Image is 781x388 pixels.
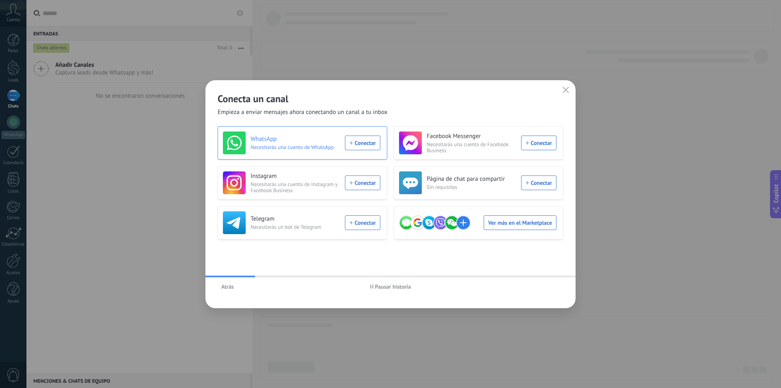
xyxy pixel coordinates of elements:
span: Necesitarás una cuenta de WhatsApp [251,144,340,150]
span: Necesitarás un bot de Telegram [251,224,340,230]
span: Sin requisitos [427,184,516,190]
h3: Telegram [251,215,340,223]
h3: Página de chat para compartir [427,175,516,183]
span: Pausar historia [375,284,411,289]
button: Pausar historia [367,281,415,293]
button: Atrás [218,281,238,293]
span: Necesitarás una cuenta de Facebook Business [427,141,516,153]
span: Atrás [221,284,234,289]
h2: Conecta un canal [218,92,563,105]
span: Necesitarás una cuenta de Instagram y Facebook Business [251,181,340,193]
h3: WhatsApp [251,135,340,143]
h3: Instagram [251,172,340,180]
span: Empieza a enviar mensajes ahora conectando un canal a tu inbox [218,108,388,116]
h3: Facebook Messenger [427,132,516,140]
